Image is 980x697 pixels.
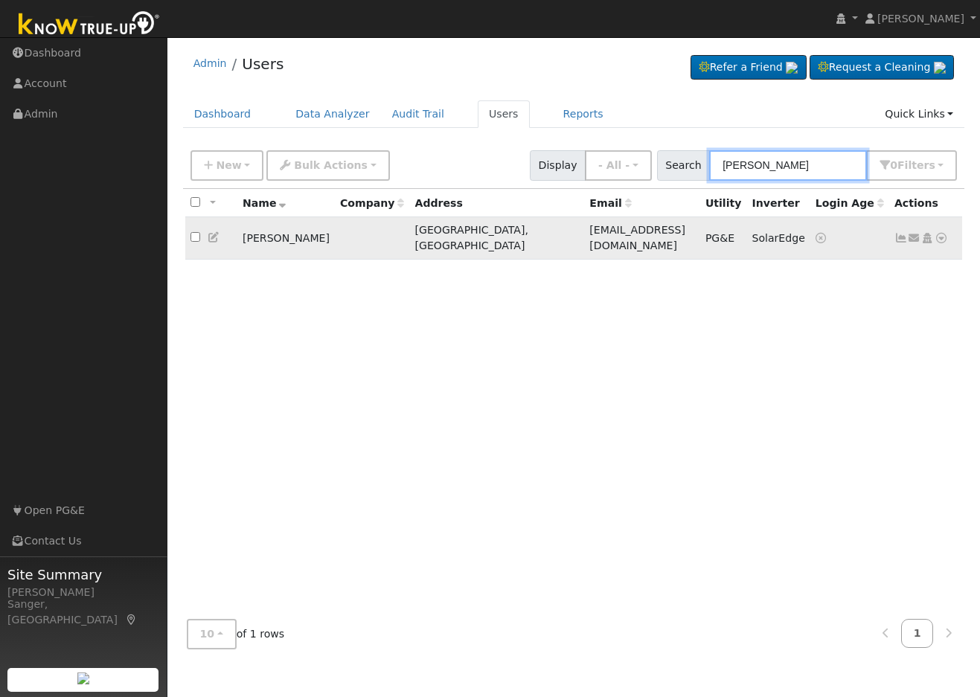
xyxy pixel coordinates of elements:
a: 1 [901,619,934,648]
input: Search [709,150,867,181]
a: Audit Trail [381,100,455,128]
a: Reports [552,100,615,128]
div: Sanger, [GEOGRAPHIC_DATA] [7,597,159,628]
img: retrieve [786,62,798,74]
div: Address [415,196,580,211]
span: Site Summary [7,565,159,585]
td: [GEOGRAPHIC_DATA], [GEOGRAPHIC_DATA] [409,217,584,260]
a: Login As [920,232,934,244]
a: Quick Links [874,100,964,128]
button: New [190,150,264,181]
a: Edit User [208,231,221,243]
span: s [929,159,935,171]
a: Refer a Friend [691,55,807,80]
span: Company name [340,197,404,209]
div: Utility [705,196,742,211]
a: Admin [193,57,227,69]
img: retrieve [934,62,946,74]
span: Display [530,150,586,181]
a: Show Graph [894,232,908,244]
a: e.vogeler84@gmail.com [908,231,921,246]
span: PG&E [705,232,734,244]
div: [PERSON_NAME] [7,585,159,600]
a: No login access [816,232,829,244]
img: Know True-Up [11,8,167,42]
span: Bulk Actions [294,159,368,171]
span: [PERSON_NAME] [877,13,964,25]
a: Users [242,55,284,73]
span: New [216,159,241,171]
button: - All - [585,150,652,181]
button: 10 [187,619,237,649]
button: Bulk Actions [266,150,389,181]
span: 10 [200,628,215,640]
span: Email [589,197,631,209]
img: retrieve [77,672,89,684]
span: of 1 rows [187,619,285,649]
div: Inverter [752,196,804,211]
span: SolarEdge [752,232,804,244]
a: Users [478,100,530,128]
a: Other actions [935,231,948,246]
span: Filter [897,159,935,171]
span: Search [657,150,710,181]
a: Map [125,614,138,626]
td: [PERSON_NAME] [237,217,335,260]
a: Data Analyzer [284,100,381,128]
span: [EMAIL_ADDRESS][DOMAIN_NAME] [589,224,685,251]
button: 0Filters [866,150,957,181]
div: Actions [894,196,957,211]
a: Dashboard [183,100,263,128]
span: Days since last login [816,197,884,209]
span: Name [243,197,286,209]
a: Request a Cleaning [810,55,954,80]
